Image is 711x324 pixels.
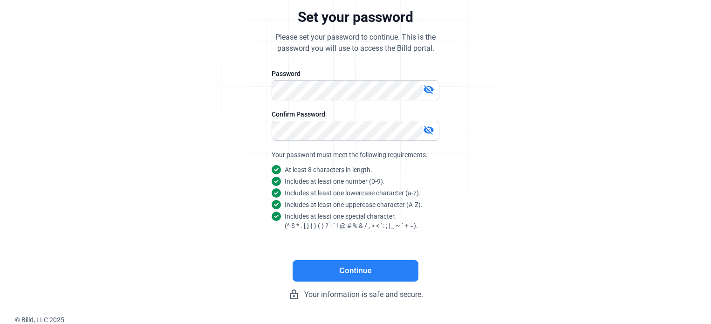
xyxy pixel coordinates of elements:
[272,150,439,159] div: Your password must meet the following requirements:
[285,188,421,198] snap: Includes at least one lowercase character (a-z).
[272,110,439,119] div: Confirm Password
[285,212,418,230] snap: Includes at least one special character. (^ $ * . [ ] { } ( ) ? - " ! @ # % & / , > < ' : ; | _ ~...
[293,260,418,282] button: Continue
[275,32,436,54] div: Please set your password to continue. This is the password you will use to access the Billd portal.
[216,289,495,300] div: Your information is safe and secure.
[423,84,434,95] mat-icon: visibility_off
[285,200,423,209] snap: Includes at least one uppercase character (A-Z).
[298,8,413,26] div: Set your password
[285,177,385,186] snap: Includes at least one number (0-9).
[285,165,372,174] snap: At least 8 characters in length.
[288,289,300,300] mat-icon: lock_outline
[272,69,439,78] div: Password
[423,124,434,136] mat-icon: visibility_off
